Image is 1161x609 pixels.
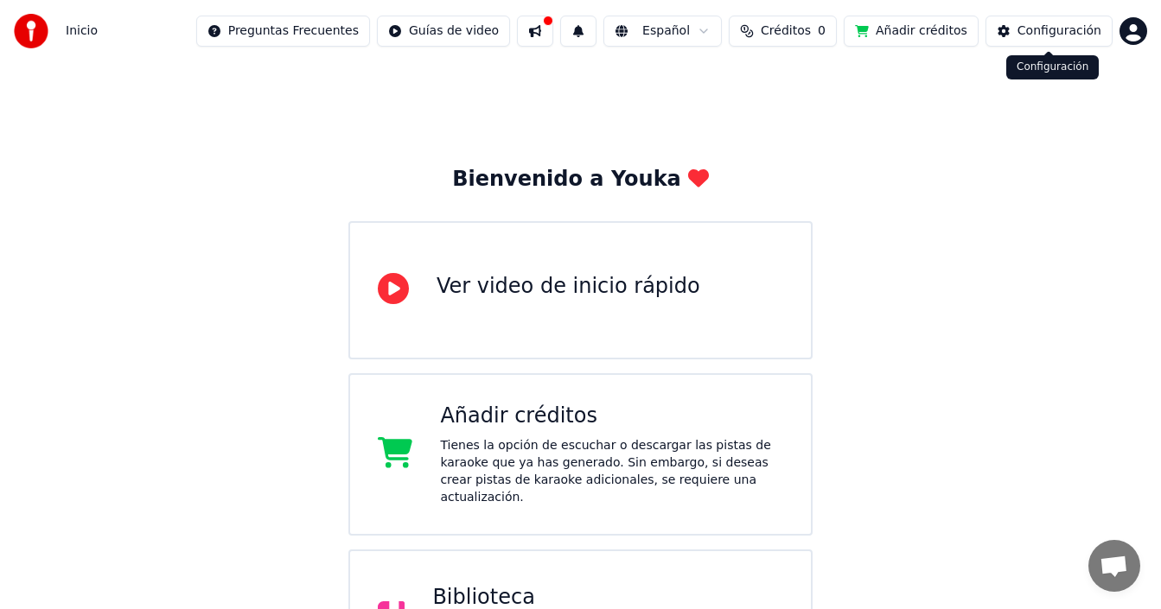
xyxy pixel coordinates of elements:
div: Tienes la opción de escuchar o descargar las pistas de karaoke que ya has generado. Sin embargo, ... [440,437,783,506]
span: 0 [818,22,826,40]
button: Configuración [986,16,1113,47]
button: Créditos0 [729,16,837,47]
div: Configuración [1017,22,1101,40]
span: Créditos [761,22,811,40]
button: Preguntas Frecuentes [196,16,370,47]
div: Bienvenido a Youka [452,166,709,193]
button: Añadir créditos [844,16,979,47]
button: Guías de video [377,16,510,47]
div: Chat abierto [1088,540,1140,592]
div: Añadir créditos [440,403,783,430]
div: Ver video de inicio rápido [437,273,700,301]
div: Configuración [1006,55,1099,79]
nav: breadcrumb [66,22,98,40]
img: youka [14,14,48,48]
span: Inicio [66,22,98,40]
